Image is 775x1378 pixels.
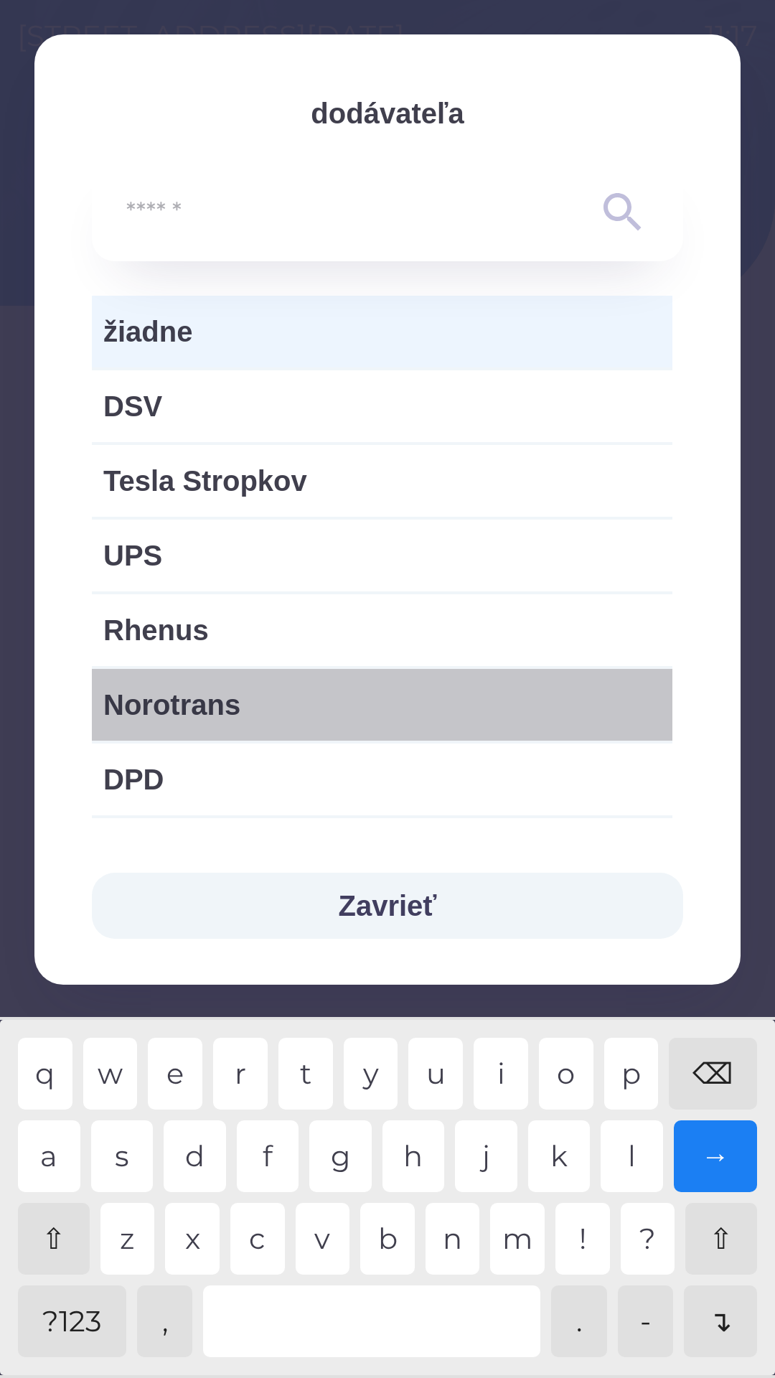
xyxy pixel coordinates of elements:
div: Intime Express [92,818,672,890]
div: Tesla Stropkov [92,445,672,517]
span: žiadne [103,310,661,353]
span: DPD [103,758,661,801]
span: DSV [103,385,661,428]
div: Norotrans [92,669,672,741]
div: UPS [92,520,672,591]
div: DPD [92,744,672,815]
span: Tesla Stropkov [103,459,661,502]
button: Zavrieť [92,873,683,939]
span: Norotrans [103,683,661,726]
div: DSV [92,370,672,442]
span: Rhenus [103,609,661,652]
div: žiadne [92,296,672,367]
p: dodávateľa [92,92,683,135]
div: Rhenus [92,594,672,666]
span: UPS [103,534,661,577]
